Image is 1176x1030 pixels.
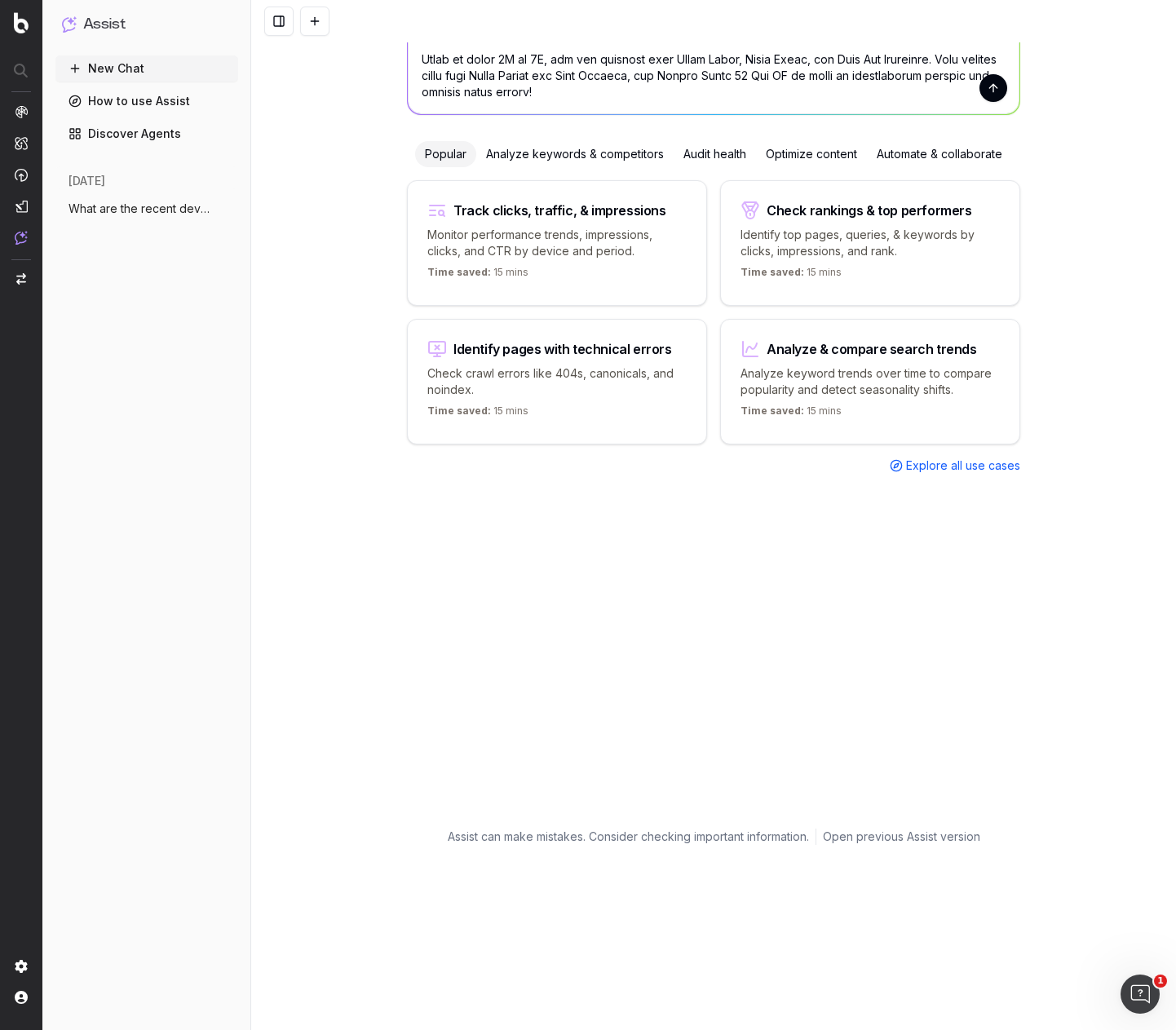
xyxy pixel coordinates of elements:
[867,141,1012,167] div: Automate & collaborate
[69,201,212,217] span: What are the recent developments in AI a
[906,458,1020,474] span: Explore all use cases
[427,404,491,417] span: Time saved:
[1154,975,1167,988] span: 1
[415,141,476,167] div: Popular
[15,991,28,1004] img: My account
[756,141,867,167] div: Optimize content
[427,365,687,398] p: Check crawl errors like 404s, canonicals, and noindex.
[15,960,28,973] img: Setting
[15,200,28,213] img: Studio
[453,343,672,356] div: Identify pages with technical errors
[15,136,28,150] img: Intelligence
[823,829,980,845] a: Open previous Assist version
[476,141,674,167] div: Analyze keywords & competitors
[448,829,809,845] p: Assist can make mistakes. Consider checking important information.
[741,266,804,278] span: Time saved:
[55,121,238,147] a: Discover Agents
[1121,975,1160,1014] iframe: Intercom live chat
[741,266,842,285] p: 15 mins
[767,343,977,356] div: Analyze & compare search trends
[55,196,238,222] button: What are the recent developments in AI a
[427,266,528,285] p: 15 mins
[55,88,238,114] a: How to use Assist
[62,16,77,32] img: Assist
[83,13,126,36] h1: Assist
[741,365,1000,398] p: Analyze keyword trends over time to compare popularity and detect seasonality shifts.
[14,12,29,33] img: Botify logo
[741,227,1000,259] p: Identify top pages, queries, & keywords by clicks, impressions, and rank.
[767,204,972,217] div: Check rankings & top performers
[741,404,804,417] span: Time saved:
[15,168,28,182] img: Activation
[427,266,491,278] span: Time saved:
[55,55,238,82] button: New Chat
[15,105,28,118] img: Analytics
[62,13,232,36] button: Assist
[674,141,756,167] div: Audit health
[16,273,26,285] img: Switch project
[427,404,528,424] p: 15 mins
[890,458,1020,474] a: Explore all use cases
[453,204,666,217] div: Track clicks, traffic, & impressions
[15,231,28,245] img: Assist
[741,404,842,424] p: 15 mins
[69,173,105,189] span: [DATE]
[427,227,687,259] p: Monitor performance trends, impressions, clicks, and CTR by device and period.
